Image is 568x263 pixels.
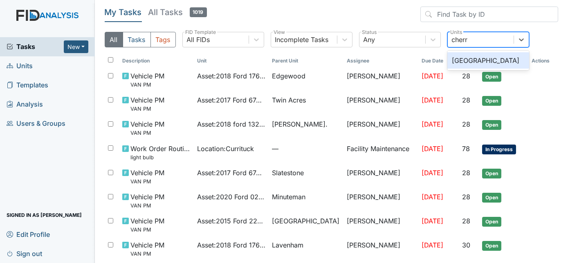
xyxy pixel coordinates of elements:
[150,32,176,47] button: Tags
[190,7,207,17] span: 1019
[422,193,443,201] span: [DATE]
[343,165,418,189] td: [PERSON_NAME]
[7,79,48,91] span: Templates
[108,57,113,62] input: Toggle All Rows Selected
[272,119,328,129] span: [PERSON_NAME].
[343,237,418,261] td: [PERSON_NAME]
[462,217,470,225] span: 28
[105,7,142,18] h5: My Tasks
[130,119,164,137] span: Vehicle PM VAN PM
[343,140,418,165] td: Facility Maintenance
[528,54,558,68] th: Actions
[482,169,501,178] span: Open
[187,35,210,45] div: All FIDs
[482,193,501,203] span: Open
[130,168,164,185] span: Vehicle PM VAN PM
[130,105,164,113] small: VAN PM
[364,35,375,45] div: Any
[7,247,42,260] span: Sign out
[7,209,82,221] span: Signed in as [PERSON_NAME]
[422,145,443,153] span: [DATE]
[447,52,529,69] div: [GEOGRAPHIC_DATA]
[197,192,265,202] span: Asset : 2020 Ford 02107
[272,71,305,81] span: Edgewood
[272,168,304,178] span: Slatestone
[482,120,501,130] span: Open
[119,54,194,68] th: Toggle SortBy
[482,145,516,154] span: In Progress
[482,217,501,227] span: Open
[130,178,164,185] small: VAN PM
[197,71,265,81] span: Asset : 2018 Ford 17643
[418,54,459,68] th: Toggle SortBy
[197,240,265,250] span: Asset : 2018 Ford 17647
[462,72,470,80] span: 28
[197,168,265,178] span: Asset : 2017 Ford 67436
[422,241,443,249] span: [DATE]
[130,95,164,113] span: Vehicle PM VAN PM
[462,241,470,249] span: 30
[422,120,443,128] span: [DATE]
[7,228,50,241] span: Edit Profile
[197,216,265,226] span: Asset : 2015 Ford 22364
[420,7,558,22] input: Find Task by ID
[130,154,191,161] small: light bulb
[462,193,470,201] span: 28
[422,96,443,104] span: [DATE]
[197,95,265,105] span: Asset : 2017 Ford 67435
[105,32,176,47] div: Type filter
[130,81,164,89] small: VAN PM
[275,35,329,45] div: Incomplete Tasks
[343,116,418,140] td: [PERSON_NAME]
[343,213,418,237] td: [PERSON_NAME]
[130,202,164,210] small: VAN PM
[482,241,501,251] span: Open
[130,226,164,234] small: VAN PM
[105,32,123,47] button: All
[7,117,65,130] span: Users & Groups
[130,216,164,234] span: Vehicle PM VAN PM
[422,217,443,225] span: [DATE]
[272,192,305,202] span: Minuteman
[7,98,43,111] span: Analysis
[343,189,418,213] td: [PERSON_NAME]
[422,169,443,177] span: [DATE]
[130,144,191,161] span: Work Order Routine light bulb
[482,96,501,106] span: Open
[7,60,33,72] span: Units
[272,144,340,154] span: —
[123,32,151,47] button: Tasks
[197,144,254,154] span: Location : Currituck
[130,129,164,137] small: VAN PM
[130,192,164,210] span: Vehicle PM VAN PM
[130,250,164,258] small: VAN PM
[7,42,64,51] a: Tasks
[422,72,443,80] span: [DATE]
[272,216,339,226] span: [GEOGRAPHIC_DATA]
[269,54,343,68] th: Toggle SortBy
[462,145,470,153] span: 78
[272,240,303,250] span: Lavenham
[462,96,470,104] span: 28
[343,54,418,68] th: Assignee
[197,119,265,129] span: Asset : 2018 ford 13242
[130,240,164,258] span: Vehicle PM VAN PM
[64,40,88,53] button: New
[272,95,306,105] span: Twin Acres
[462,169,470,177] span: 28
[462,120,470,128] span: 28
[482,72,501,82] span: Open
[148,7,207,18] h5: All Tasks
[130,71,164,89] span: Vehicle PM VAN PM
[194,54,269,68] th: Toggle SortBy
[343,68,418,92] td: [PERSON_NAME]
[343,92,418,116] td: [PERSON_NAME]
